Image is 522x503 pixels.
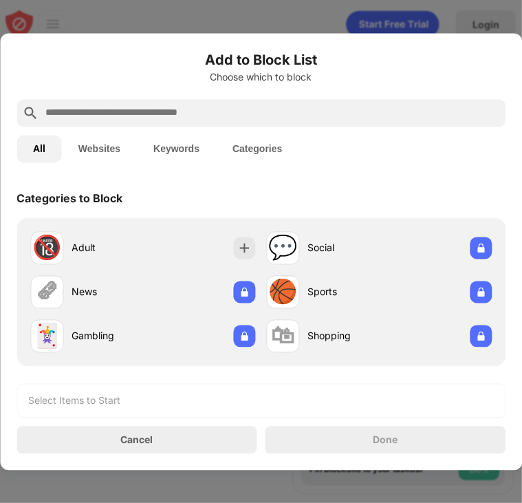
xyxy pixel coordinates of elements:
[72,285,143,299] div: News
[62,135,137,162] button: Websites
[17,135,62,162] button: All
[120,434,153,446] div: Cancel
[17,191,122,205] div: Categories to Block
[17,50,505,70] h6: Add to Block List
[373,434,398,445] div: Done
[308,241,380,255] div: Social
[28,394,120,407] div: Select Items to Start
[137,135,216,162] button: Keywords
[32,322,61,350] div: 🃏
[22,105,39,121] img: search.svg
[272,322,295,350] div: 🛍
[72,329,143,343] div: Gambling
[72,241,143,255] div: Adult
[269,234,298,262] div: 💬
[17,72,505,83] div: Choose which to block
[216,135,298,162] button: Categories
[32,234,61,262] div: 🔞
[308,285,380,299] div: Sports
[308,329,380,343] div: Shopping
[35,278,58,306] div: 🗞
[269,278,298,306] div: 🏀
